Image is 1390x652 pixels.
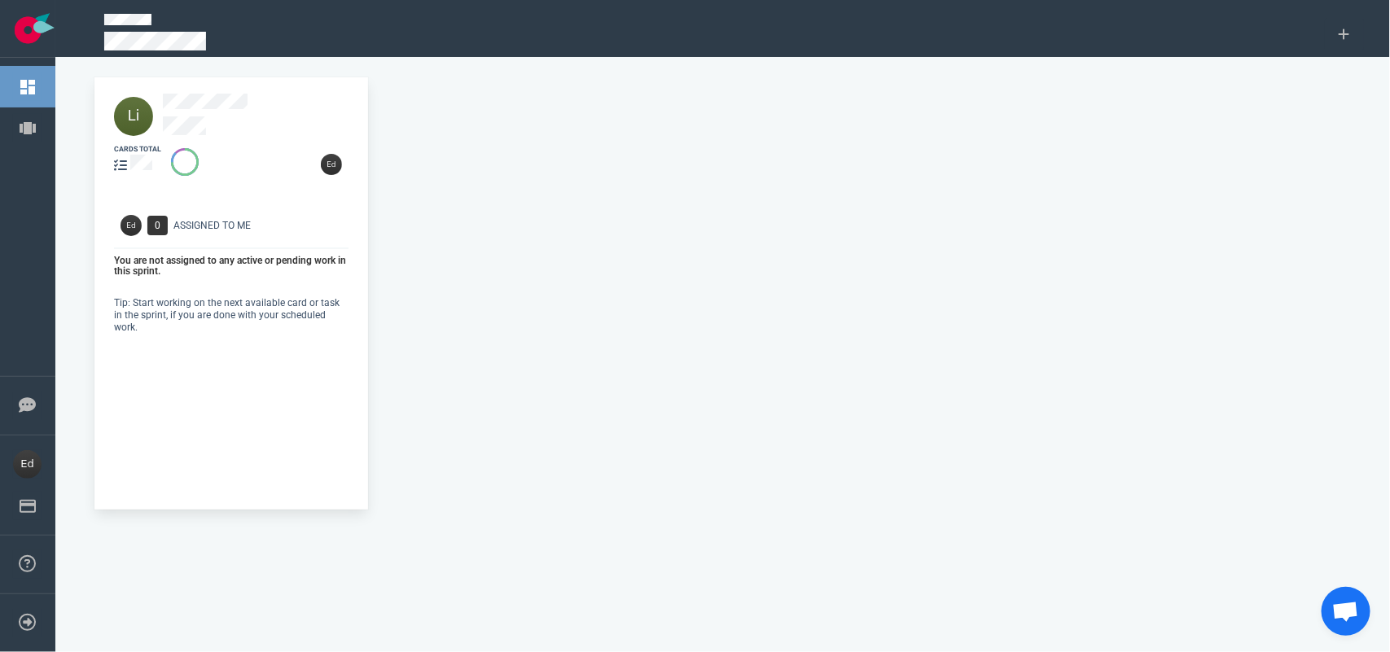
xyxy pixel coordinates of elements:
img: 26 [321,154,342,175]
img: 40 [114,97,153,136]
img: Avatar [121,215,142,236]
p: Tip: Start working on the next available card or task in the sprint, if you are done with your sc... [114,297,349,334]
div: Aprire la chat [1322,587,1370,636]
div: cards total [114,144,161,155]
div: Assigned To Me [173,218,358,233]
span: 0 [147,216,168,235]
p: You are not assigned to any active or pending work in this sprint. [114,256,349,278]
